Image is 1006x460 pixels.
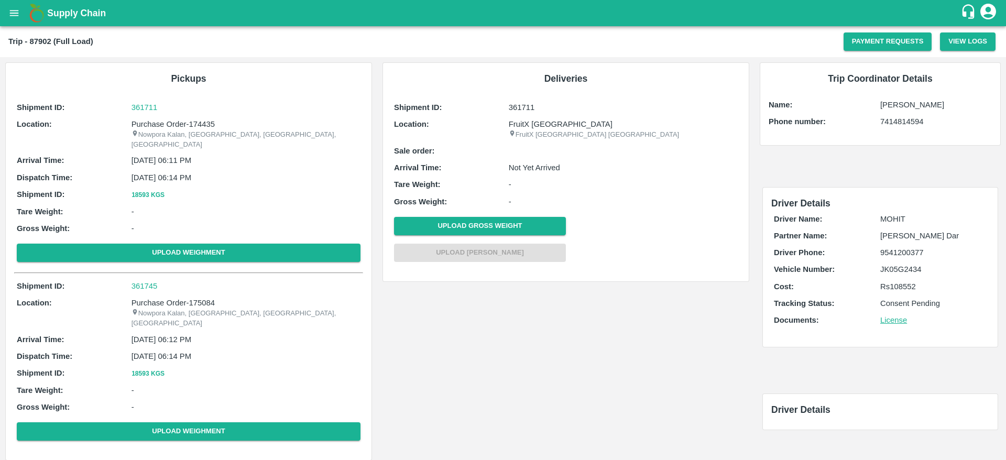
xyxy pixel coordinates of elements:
[17,422,360,441] button: Upload Weighment
[394,217,566,235] button: Upload Gross Weight
[132,206,360,217] p: -
[509,162,738,173] p: Not Yet Arrived
[509,179,738,190] p: -
[132,334,360,345] p: [DATE] 06:12 PM
[132,351,360,362] p: [DATE] 06:14 PM
[132,368,165,379] button: 18593 Kgs
[26,3,47,24] img: logo
[47,6,960,20] a: Supply Chain
[132,309,360,328] p: Nowpora Kalan, [GEOGRAPHIC_DATA], [GEOGRAPHIC_DATA], [GEOGRAPHIC_DATA]
[17,282,65,290] b: Shipment ID:
[17,103,65,112] b: Shipment ID:
[132,190,165,201] button: 18593 Kgs
[880,264,987,275] p: JK05G2434
[979,2,998,24] div: account of current user
[509,130,738,140] p: FruitX [GEOGRAPHIC_DATA] [GEOGRAPHIC_DATA]
[394,147,435,155] b: Sale order:
[17,120,52,128] b: Location:
[880,247,987,258] p: 9541200377
[880,116,992,127] p: 7414814594
[880,316,907,324] a: License
[880,213,987,225] p: MOHIT
[17,352,72,360] b: Dispatch Time:
[844,32,932,51] button: Payment Requests
[17,335,64,344] b: Arrival Time:
[132,280,360,292] a: 361745
[769,101,792,109] b: Name:
[17,190,65,199] b: Shipment ID:
[132,385,360,396] p: -
[132,172,360,183] p: [DATE] 06:14 PM
[14,71,363,86] h6: Pickups
[17,224,70,233] b: Gross Weight:
[774,299,834,308] b: Tracking Status:
[8,37,93,46] b: Trip - 87902 (Full Load)
[880,99,992,111] p: [PERSON_NAME]
[880,298,987,309] p: Consent Pending
[47,8,106,18] b: Supply Chain
[2,1,26,25] button: open drawer
[394,163,441,172] b: Arrival Time:
[509,102,738,113] p: 361711
[769,71,992,86] h6: Trip Coordinator Details
[391,71,740,86] h6: Deliveries
[17,244,360,262] button: Upload Weighment
[17,403,70,411] b: Gross Weight:
[394,180,441,189] b: Tare Weight:
[17,173,72,182] b: Dispatch Time:
[880,281,987,292] p: Rs 108552
[132,118,360,130] p: Purchase Order-174435
[132,297,360,309] p: Purchase Order-175084
[132,155,360,166] p: [DATE] 06:11 PM
[394,198,447,206] b: Gross Weight:
[774,265,835,273] b: Vehicle Number:
[17,156,64,165] b: Arrival Time:
[774,316,819,324] b: Documents:
[394,120,429,128] b: Location:
[132,102,360,113] a: 361711
[509,118,738,130] p: FruitX [GEOGRAPHIC_DATA]
[17,207,63,216] b: Tare Weight:
[394,103,442,112] b: Shipment ID:
[17,369,65,377] b: Shipment ID:
[132,130,360,149] p: Nowpora Kalan, [GEOGRAPHIC_DATA], [GEOGRAPHIC_DATA], [GEOGRAPHIC_DATA]
[960,4,979,23] div: customer-support
[774,282,794,291] b: Cost:
[774,215,822,223] b: Driver Name:
[771,404,830,415] span: Driver Details
[774,248,825,257] b: Driver Phone:
[880,230,987,242] p: [PERSON_NAME] Dar
[17,386,63,395] b: Tare Weight:
[132,223,360,234] p: -
[940,32,996,51] button: View Logs
[509,196,738,207] p: -
[769,117,826,126] b: Phone number:
[17,299,52,307] b: Location:
[771,198,830,209] span: Driver Details
[132,401,360,413] p: -
[774,232,827,240] b: Partner Name:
